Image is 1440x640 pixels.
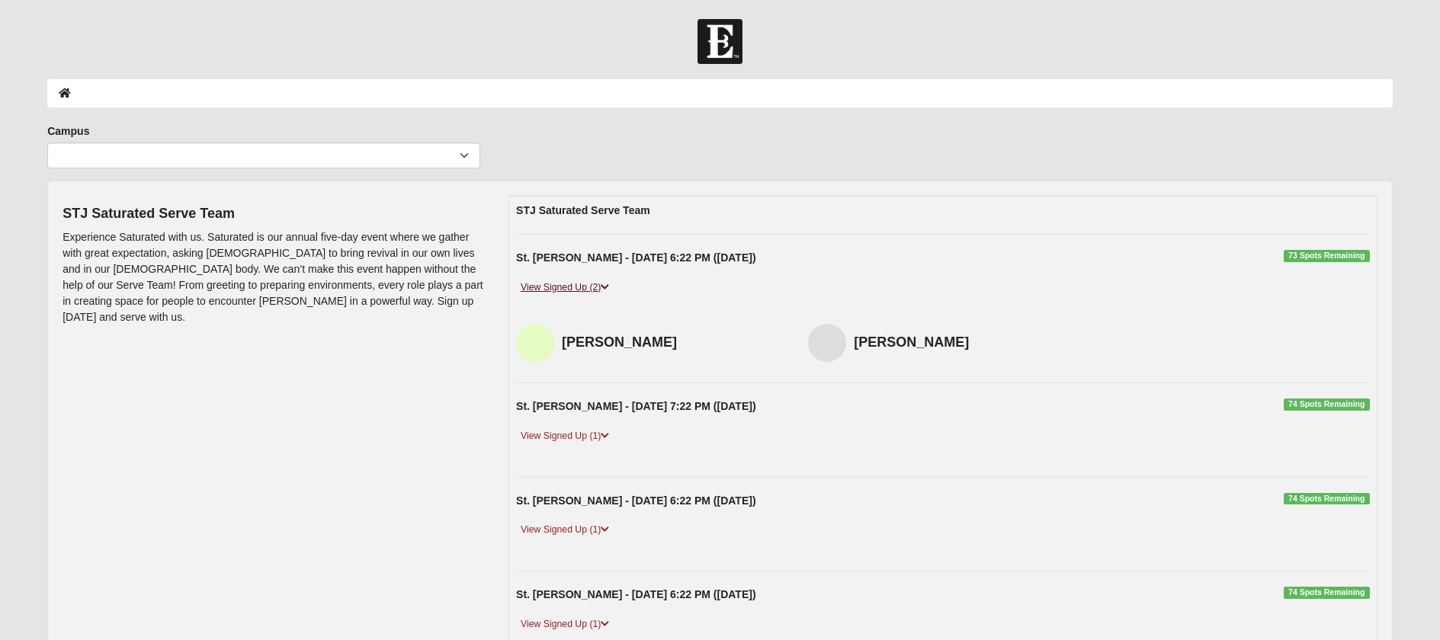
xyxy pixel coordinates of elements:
[516,280,614,296] a: View Signed Up (2)
[562,334,785,351] h4: [PERSON_NAME]
[516,204,650,216] strong: STJ Saturated Serve Team
[516,494,755,507] strong: St. [PERSON_NAME] - [DATE] 6:22 PM ([DATE])
[1284,250,1370,262] span: 73 Spots Remaining
[516,616,614,632] a: View Signed Up (1)
[1284,493,1370,505] span: 74 Spots Remaining
[854,334,1077,351] h4: [PERSON_NAME]
[516,251,755,264] strong: St. [PERSON_NAME] - [DATE] 6:22 PM ([DATE])
[516,324,554,362] img: Jamie Shee
[516,588,755,600] strong: St. [PERSON_NAME] - [DATE] 6:22 PM ([DATE])
[516,400,755,412] strong: St. [PERSON_NAME] - [DATE] 7:22 PM ([DATE])
[516,522,614,538] a: View Signed Up (1)
[698,19,742,64] img: Church of Eleven22 Logo
[63,206,486,222] h4: STJ Saturated Serve Team
[47,123,89,139] label: Campus
[63,229,486,325] p: Experience Saturated with us. Saturated is our annual five-day event where we gather with great e...
[516,428,614,444] a: View Signed Up (1)
[808,324,846,362] img: Nancy Peterson
[1284,398,1370,411] span: 74 Spots Remaining
[1284,587,1370,599] span: 74 Spots Remaining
